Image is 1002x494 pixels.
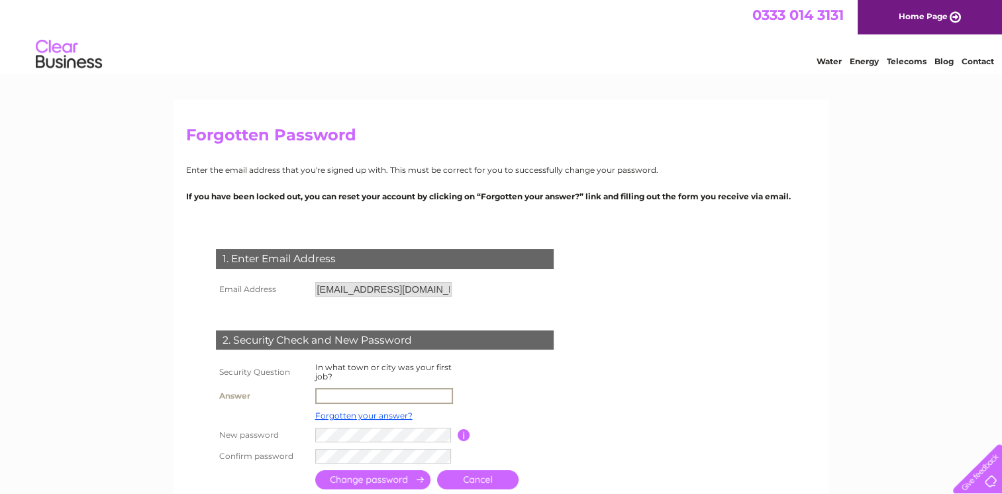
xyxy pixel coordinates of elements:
[752,7,844,23] a: 0333 014 3131
[186,126,817,151] h2: Forgotten Password
[458,429,470,441] input: Information
[216,330,554,350] div: 2. Security Check and New Password
[216,249,554,269] div: 1. Enter Email Address
[887,56,927,66] a: Telecoms
[934,56,954,66] a: Blog
[817,56,842,66] a: Water
[213,279,312,300] th: Email Address
[213,385,312,407] th: Answer
[315,470,430,489] input: Submit
[186,164,817,176] p: Enter the email address that you're signed up with. This must be correct for you to successfully ...
[315,362,452,381] label: In what town or city was your first job?
[213,446,312,467] th: Confirm password
[962,56,994,66] a: Contact
[213,360,312,385] th: Security Question
[186,190,817,203] p: If you have been locked out, you can reset your account by clicking on “Forgotten your answer?” l...
[189,7,815,64] div: Clear Business is a trading name of Verastar Limited (registered in [GEOGRAPHIC_DATA] No. 3667643...
[35,34,103,75] img: logo.png
[213,424,312,446] th: New password
[850,56,879,66] a: Energy
[437,470,519,489] a: Cancel
[315,411,413,420] a: Forgotten your answer?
